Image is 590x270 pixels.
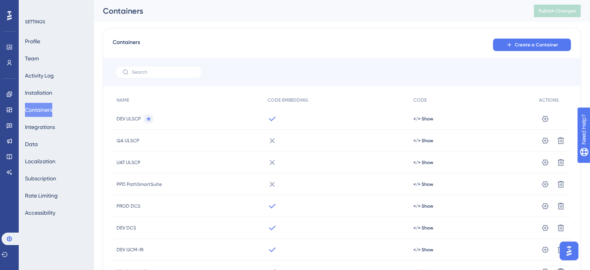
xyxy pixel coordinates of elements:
[25,120,55,134] button: Integrations
[557,239,581,263] iframe: UserGuiding AI Assistant Launcher
[113,38,140,52] span: Containers
[413,203,433,209] button: </> Show
[413,159,433,166] button: </> Show
[493,39,571,51] button: Create a Container
[413,97,427,103] span: CODE
[25,51,39,65] button: Team
[117,116,141,122] span: DEV ULSCP
[117,203,140,209] span: PROD DCS
[25,137,38,151] button: Data
[25,189,58,203] button: Rate Limiting
[25,171,56,185] button: Subscription
[413,116,433,122] button: </> Show
[132,69,195,75] input: Search
[413,247,433,253] button: </> Show
[18,2,49,11] span: Need Help?
[117,181,162,187] span: PPD PathSmartSuite
[25,69,54,83] button: Activity Log
[117,159,140,166] span: UAT ULSCP
[413,181,433,187] button: </> Show
[117,138,139,144] span: QA ULSCP
[25,86,52,100] button: Installation
[117,247,144,253] span: DEV GCM-RI
[117,225,136,231] span: DEV DCS
[515,42,558,48] span: Create a Container
[268,97,308,103] span: CODE EMBEDDING
[25,103,52,117] button: Containers
[413,225,433,231] button: </> Show
[413,138,433,144] button: </> Show
[539,8,576,14] span: Publish Changes
[539,97,559,103] span: ACTIONS
[25,34,40,48] button: Profile
[25,154,55,168] button: Localization
[534,5,581,17] button: Publish Changes
[25,206,55,220] button: Accessibility
[117,97,129,103] span: NAME
[103,5,514,16] div: Containers
[25,19,88,25] div: SETTINGS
